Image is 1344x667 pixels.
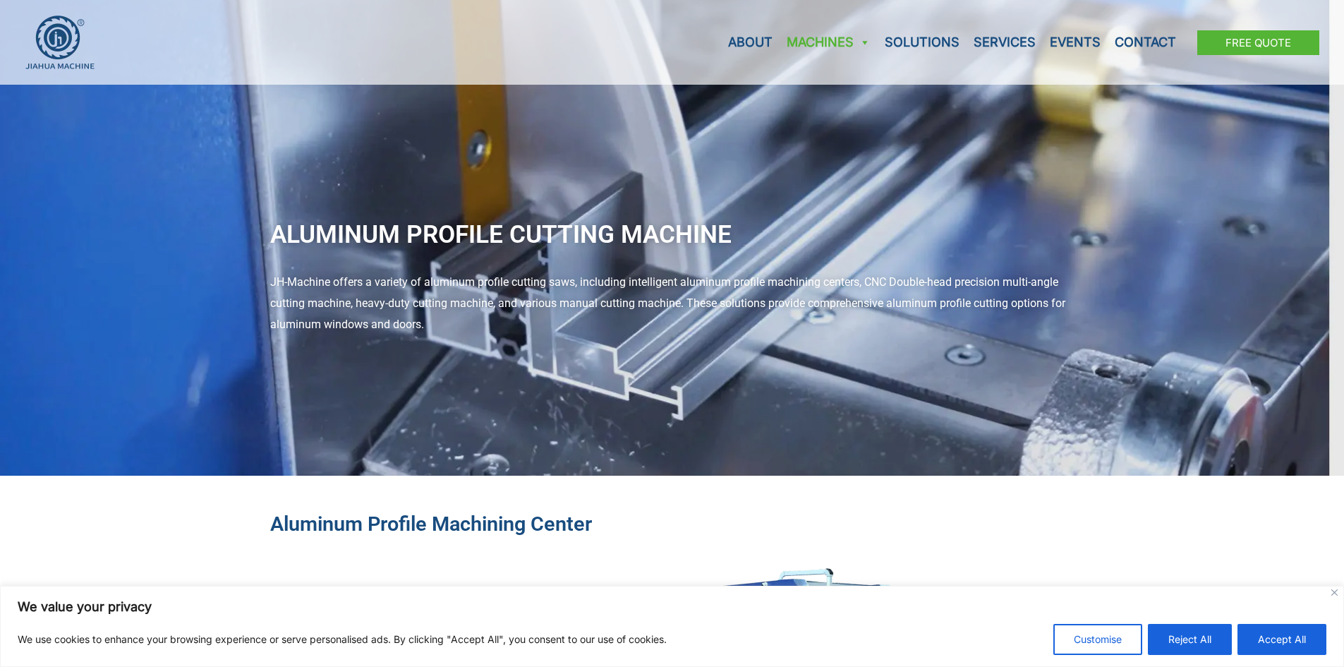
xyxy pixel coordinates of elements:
[18,631,667,648] p: We use cookies to enhance your browsing experience or serve personalised ads. By clicking "Accept...
[270,511,1074,537] h2: aluminum profile machining center
[1237,624,1326,655] button: Accept All
[1053,624,1142,655] button: Customise
[270,272,1074,335] div: JH-Machine offers a variety of aluminum profile cutting saws, including intelligent aluminum prof...
[1197,30,1319,55] a: Free Quote
[18,599,1326,615] p: We value your privacy
[1148,624,1232,655] button: Reject All
[25,15,95,70] img: JH Aluminium Window & Door Processing Machines
[1331,589,1338,596] img: Close
[270,212,1074,258] h1: Aluminum Profile Cutting Machine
